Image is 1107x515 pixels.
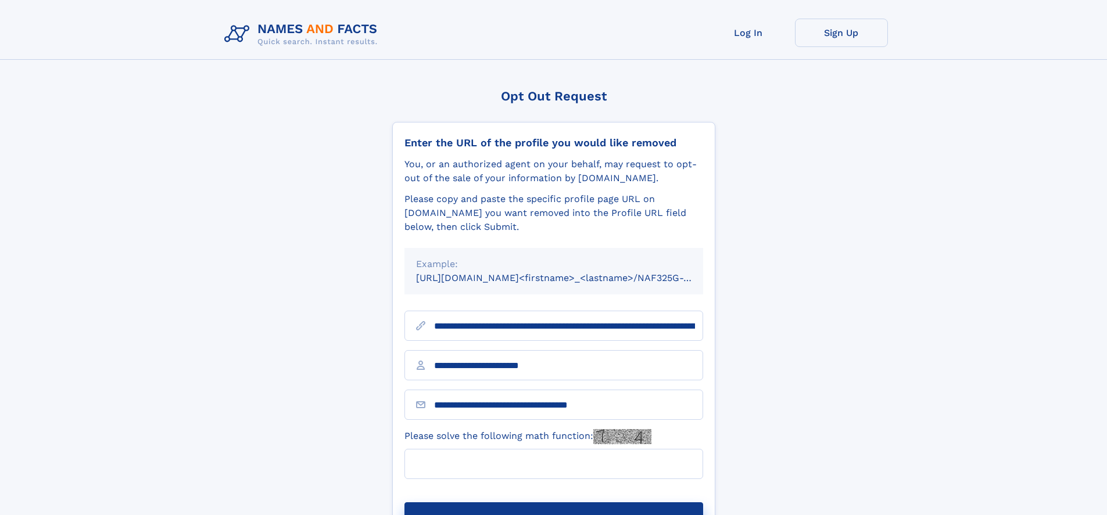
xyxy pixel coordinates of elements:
label: Please solve the following math function: [404,429,651,444]
div: Enter the URL of the profile you would like removed [404,136,703,149]
small: [URL][DOMAIN_NAME]<firstname>_<lastname>/NAF325G-xxxxxxxx [416,272,725,283]
a: Log In [702,19,795,47]
div: Opt Out Request [392,89,715,103]
div: You, or an authorized agent on your behalf, may request to opt-out of the sale of your informatio... [404,157,703,185]
div: Example: [416,257,692,271]
a: Sign Up [795,19,888,47]
img: Logo Names and Facts [220,19,387,50]
div: Please copy and paste the specific profile page URL on [DOMAIN_NAME] you want removed into the Pr... [404,192,703,234]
